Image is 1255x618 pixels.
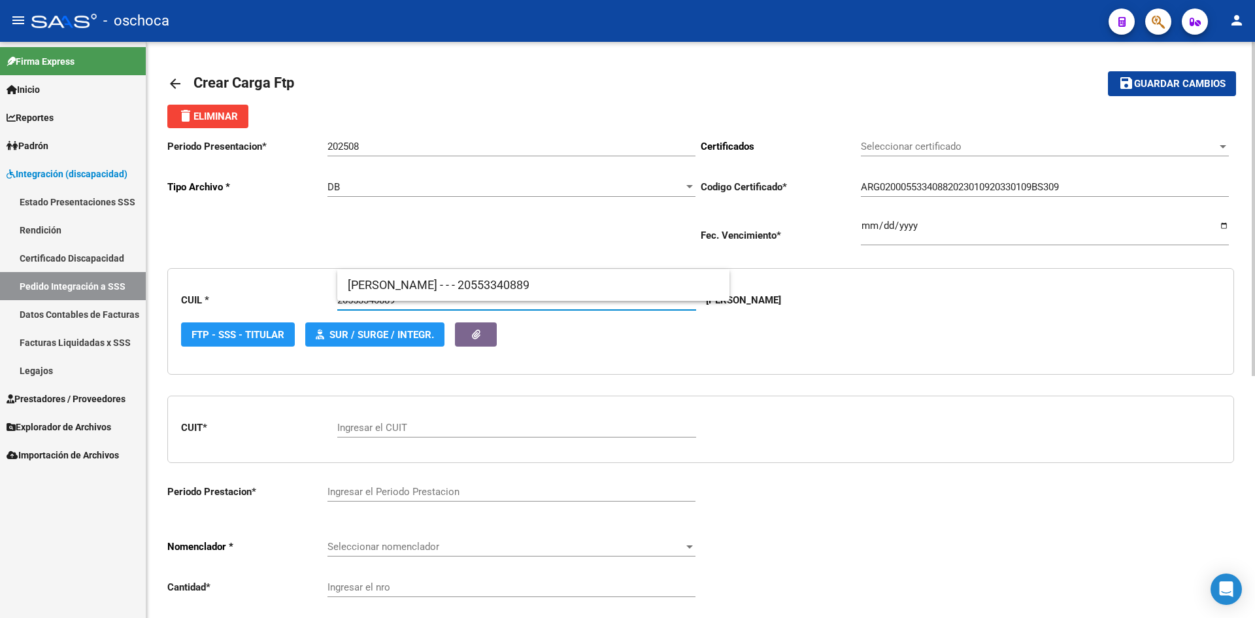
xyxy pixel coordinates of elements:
[7,420,111,434] span: Explorador de Archivos
[327,541,684,553] span: Seleccionar nomenclador
[706,293,781,307] p: [PERSON_NAME]
[7,167,127,181] span: Integración (discapacidad)
[701,139,861,154] p: Certificados
[7,111,54,125] span: Reportes
[192,329,284,341] span: FTP - SSS - Titular
[167,105,248,128] button: Eliminar
[167,139,327,154] p: Periodo Presentacion
[327,181,340,193] span: DB
[7,54,75,69] span: Firma Express
[178,111,238,122] span: Eliminar
[1134,78,1226,90] span: Guardar cambios
[7,82,40,97] span: Inicio
[7,448,119,462] span: Importación de Archivos
[167,180,327,194] p: Tipo Archivo *
[181,293,337,307] p: CUIL *
[167,485,327,499] p: Periodo Prestacion
[167,540,327,554] p: Nomenclador *
[1229,12,1245,28] mat-icon: person
[10,12,26,28] mat-icon: menu
[329,329,434,341] span: SUR / SURGE / INTEGR.
[305,322,444,347] button: SUR / SURGE / INTEGR.
[7,139,48,153] span: Padrón
[1118,75,1134,91] mat-icon: save
[167,76,183,92] mat-icon: arrow_back
[181,421,337,435] p: CUIT
[1211,574,1242,605] div: Open Intercom Messenger
[7,392,125,406] span: Prestadores / Proveedores
[701,228,861,243] p: Fec. Vencimiento
[348,269,719,301] span: [PERSON_NAME] - - - 20553340889
[178,108,193,124] mat-icon: delete
[861,141,1217,152] span: Seleccionar certificado
[103,7,169,35] span: - oschoca
[1108,71,1236,95] button: Guardar cambios
[701,180,861,194] p: Codigo Certificado
[167,580,327,594] p: Cantidad
[193,75,294,91] span: Crear Carga Ftp
[181,322,295,347] button: FTP - SSS - Titular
